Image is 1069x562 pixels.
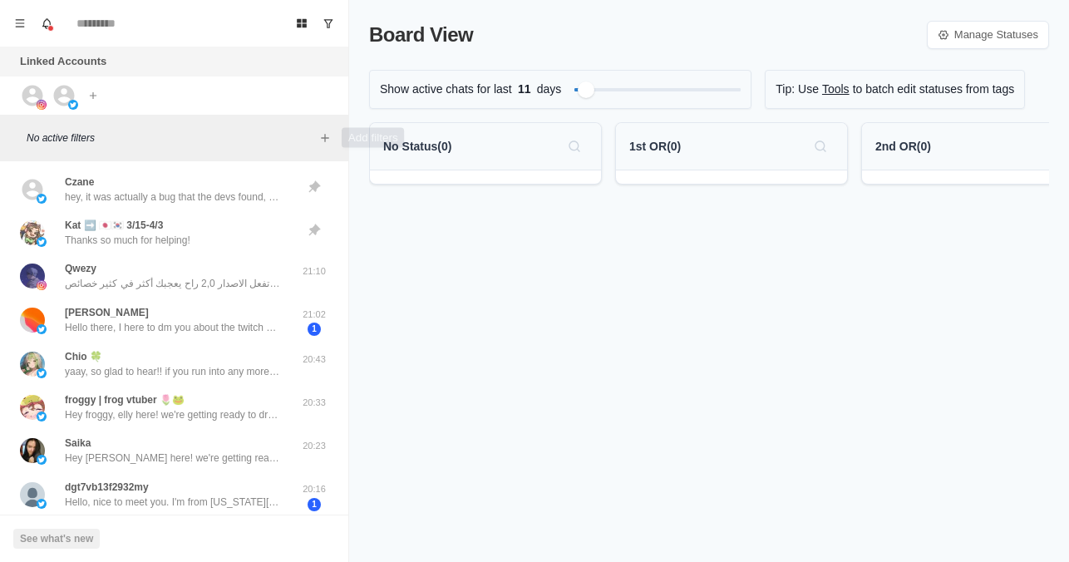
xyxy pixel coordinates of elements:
[561,133,588,160] button: Search
[293,308,335,322] p: 21:02
[293,482,335,496] p: 20:16
[68,100,78,110] img: picture
[20,264,45,288] img: picture
[65,451,281,466] p: Hey [PERSON_NAME] here! we're getting ready to drop Blerp 2.0 soon, which involves big changes to...
[65,392,185,407] p: froggy | frog vtuber 🌷🐸
[578,81,594,98] div: Filter by activity days
[629,138,681,155] p: 1st OR ( 0 )
[315,128,335,148] button: Add filters
[927,21,1049,49] a: Manage Statuses
[369,20,473,50] p: Board View
[20,220,45,245] img: picture
[20,352,45,377] img: picture
[65,175,94,190] p: Czane
[293,352,335,367] p: 20:43
[293,439,335,453] p: 20:23
[27,131,315,145] p: No active filters
[37,499,47,509] img: picture
[37,100,47,110] img: picture
[20,482,45,507] img: picture
[65,276,281,291] p: جربه الحين و لو تفعل الاصدار 2,0 راح يعجبك أكثر في كثير خصائص
[776,81,819,98] p: Tip: Use
[65,436,91,451] p: Saika
[37,368,47,378] img: picture
[65,480,149,495] p: dgt7vb13f2932my
[65,305,149,320] p: [PERSON_NAME]
[37,455,47,465] img: picture
[7,10,33,37] button: Menu
[65,261,96,276] p: Qwezy
[65,349,102,364] p: Chio 🍀
[33,10,60,37] button: Notifications
[308,498,321,511] span: 1
[65,364,281,379] p: yaay, so glad to hear!! if you run into any more issues, please feel free to reach out, here is m...
[37,280,47,290] img: picture
[383,138,451,155] p: No Status ( 0 )
[37,194,47,204] img: picture
[875,138,931,155] p: 2nd OR ( 0 )
[20,53,106,70] p: Linked Accounts
[65,320,281,335] p: Hello there, I here to dm you about the twitch channel point blerps set-up. You no longer need to...
[807,133,834,160] button: Search
[380,81,512,98] p: Show active chats for last
[83,86,103,106] button: Add account
[293,264,335,279] p: 21:10
[37,324,47,334] img: picture
[37,412,47,421] img: picture
[37,237,47,247] img: picture
[20,438,45,463] img: picture
[65,407,281,422] p: Hey froggy, elly here! we're getting ready to drop Blerp 2.0 soon, which involves big changes to ...
[65,495,281,510] p: Hello, nice to meet you. I'm from [US_STATE][GEOGRAPHIC_DATA]. I'm looking for a man over 35 to b...
[65,190,281,205] p: hey, it was actually a bug that the devs found, they had pushed up a short-term fix while they pa...
[537,81,562,98] p: days
[288,10,315,37] button: Board View
[822,81,850,98] a: Tools
[512,81,537,98] span: 11
[853,81,1015,98] p: to batch edit statuses from tags
[20,308,45,333] img: picture
[308,323,321,336] span: 1
[65,218,163,233] p: Kat ➡️ 🇯🇵🇰🇷 3/15-4/3
[13,529,100,549] button: See what's new
[293,396,335,410] p: 20:33
[20,395,45,420] img: picture
[315,10,342,37] button: Show unread conversations
[65,233,190,248] p: Thanks so much for helping!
